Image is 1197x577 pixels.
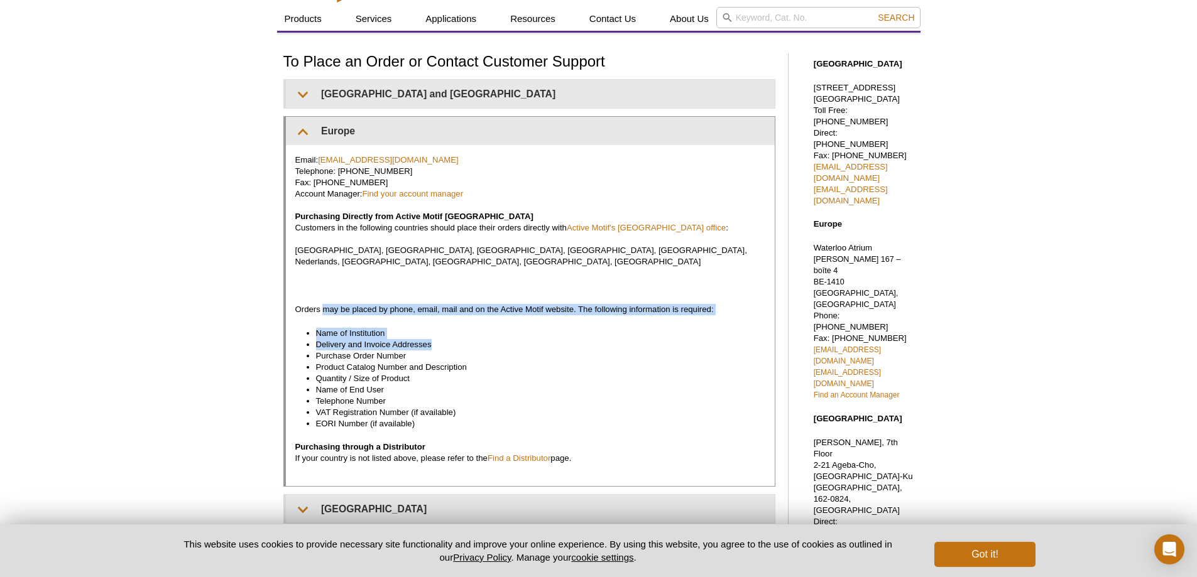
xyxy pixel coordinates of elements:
[348,7,400,31] a: Services
[814,437,914,573] p: [PERSON_NAME], 7th Floor 2-21 Ageba-Cho, [GEOGRAPHIC_DATA]-Ku [GEOGRAPHIC_DATA], 162-0824, [GEOGR...
[316,328,753,339] li: Name of Institution
[814,82,914,207] p: [STREET_ADDRESS] [GEOGRAPHIC_DATA] Toll Free: [PHONE_NUMBER] Direct: [PHONE_NUMBER] Fax: [PHONE_N...
[295,442,425,451] span: Purchasing through a Distributor
[814,162,888,183] a: [EMAIL_ADDRESS][DOMAIN_NAME]
[814,368,881,388] a: [EMAIL_ADDRESS][DOMAIN_NAME]
[162,537,914,564] p: This website uses cookies to provide necessary site functionality and improve your online experie...
[814,414,902,423] strong: [GEOGRAPHIC_DATA]
[814,255,901,309] span: [PERSON_NAME] 167 – boîte 4 BE-1410 [GEOGRAPHIC_DATA], [GEOGRAPHIC_DATA]
[316,373,753,384] li: Quantity / Size of Product
[582,7,643,31] a: Contact Us
[418,7,484,31] a: Applications
[295,154,765,267] p: Email: Telephone: [PHONE_NUMBER] Fax: [PHONE_NUMBER] Account Manager: Customers in the following ...
[814,242,914,401] p: Waterloo Atrium Phone: [PHONE_NUMBER] Fax: [PHONE_NUMBER]
[716,7,921,28] input: Keyword, Cat. No.
[286,495,775,523] summary: [GEOGRAPHIC_DATA]
[814,185,888,205] a: [EMAIL_ADDRESS][DOMAIN_NAME]
[295,441,765,464] p: If your country is not listed above, please refer to the page.
[567,223,726,232] a: Active Motif's [GEOGRAPHIC_DATA] office
[814,345,881,365] a: [EMAIL_ADDRESS][DOMAIN_NAME]
[934,542,1035,567] button: Got it!
[316,350,753,362] li: Purchase Order Number
[295,212,533,221] span: Purchasing Directly from Active Motif [GEOGRAPHIC_DATA]
[316,396,753,407] li: Telephone Number
[874,12,918,23] button: Search
[316,362,753,373] li: Product Catalog Number and Description
[286,117,775,145] summary: Europe
[316,407,753,418] li: VAT Registration Number (if available)
[571,552,633,563] button: cookie settings
[363,189,464,198] a: Find your account manager
[295,304,765,315] p: Orders may be placed by phone, email, mail and on the Active Motif website. The following informa...
[316,418,753,429] li: EORI Number (if available)
[503,7,563,31] a: Resources
[1154,534,1184,564] div: Open Intercom Messenger
[814,59,902,68] strong: [GEOGRAPHIC_DATA]
[316,339,753,350] li: Delivery and Invoice Addresses
[814,391,900,399] a: Find an Account Manager
[878,13,914,23] span: Search
[488,453,550,463] a: Find a Distributor
[316,384,753,396] li: Name of End User
[286,80,775,108] summary: [GEOGRAPHIC_DATA] and [GEOGRAPHIC_DATA]
[662,7,716,31] a: About Us
[453,552,511,563] a: Privacy Policy
[318,155,459,164] a: [EMAIL_ADDRESS][DOMAIN_NAME]
[283,53,775,72] h1: To Place an Order or Contact Customer Support
[277,7,329,31] a: Products
[814,219,842,229] strong: Europe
